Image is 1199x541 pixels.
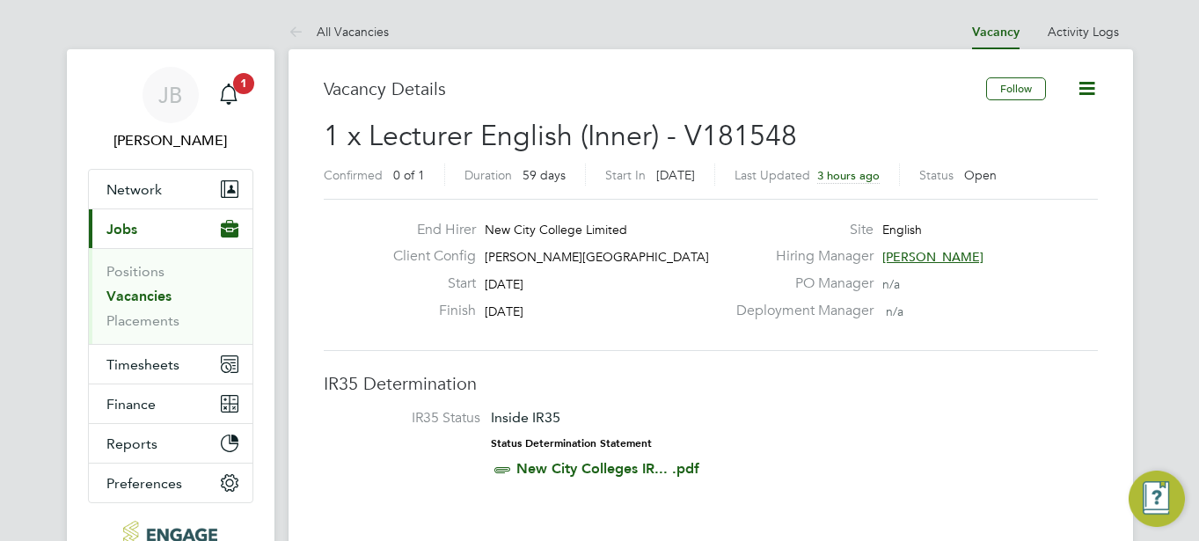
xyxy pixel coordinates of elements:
button: Engage Resource Center [1129,471,1185,527]
span: [DATE] [656,167,695,183]
div: Jobs [89,248,252,344]
a: Positions [106,263,164,280]
span: 3 hours ago [817,168,880,183]
strong: Status Determination Statement [491,437,652,450]
span: [PERSON_NAME] [882,249,983,265]
label: Deployment Manager [726,302,874,320]
a: Activity Logs [1048,24,1119,40]
label: Client Config [379,247,476,266]
span: 59 days [523,167,566,183]
label: Site [726,221,874,239]
span: JB [158,84,182,106]
span: Jobs [106,221,137,238]
button: Follow [986,77,1046,100]
label: IR35 Status [341,409,480,428]
a: Vacancies [106,288,172,304]
button: Finance [89,384,252,423]
h3: IR35 Determination [324,372,1098,395]
a: All Vacancies [289,24,389,40]
span: New City College Limited [485,222,627,238]
label: Start [379,274,476,293]
span: Network [106,181,162,198]
span: n/a [886,303,903,319]
span: 0 of 1 [393,167,425,183]
span: n/a [882,276,900,292]
span: [PERSON_NAME][GEOGRAPHIC_DATA] [485,249,709,265]
label: Last Updated [735,167,810,183]
span: Open [964,167,997,183]
span: Preferences [106,475,182,492]
a: Placements [106,312,179,329]
a: JB[PERSON_NAME] [88,67,253,151]
button: Timesheets [89,345,252,384]
label: Confirmed [324,167,383,183]
button: Reports [89,424,252,463]
label: Duration [464,167,512,183]
button: Network [89,170,252,208]
button: Preferences [89,464,252,502]
span: English [882,222,922,238]
label: Status [919,167,954,183]
span: Inside IR35 [491,409,560,426]
a: New City Colleges IR... .pdf [516,460,699,477]
span: 1 [233,73,254,94]
a: Vacancy [972,25,1020,40]
span: 1 x Lecturer English (Inner) - V181548 [324,119,797,153]
span: Timesheets [106,356,179,373]
label: Hiring Manager [726,247,874,266]
h3: Vacancy Details [324,77,986,100]
label: End Hirer [379,221,476,239]
label: Start In [605,167,646,183]
label: PO Manager [726,274,874,293]
label: Finish [379,302,476,320]
a: 1 [211,67,246,123]
span: Reports [106,435,157,452]
span: Finance [106,396,156,413]
span: Josh Boulding [88,130,253,151]
span: [DATE] [485,303,523,319]
button: Jobs [89,209,252,248]
span: [DATE] [485,276,523,292]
